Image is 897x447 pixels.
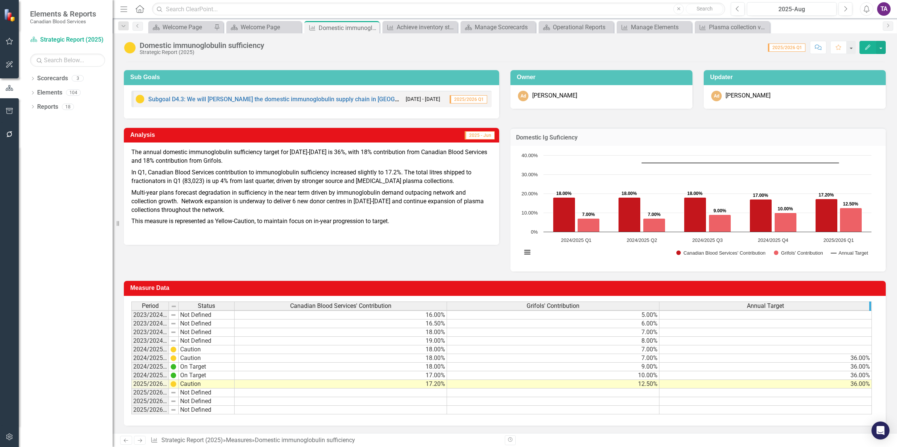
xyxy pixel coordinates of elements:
[179,354,235,363] td: Caution
[30,36,105,44] a: Strategic Report (2025)
[179,363,235,371] td: On Target
[747,2,837,16] button: 2025-Aug
[518,151,875,264] svg: Interactive chart
[179,328,235,337] td: Not Defined
[72,75,84,82] div: 3
[150,22,212,32] a: Welcome Page
[140,41,264,49] div: Domestic immunoglobulin sufficiency
[522,191,538,196] text: 20.00%
[831,250,868,256] button: Show Annual Target
[37,88,62,97] a: Elements
[518,91,528,101] div: Ad
[235,319,447,328] td: 16.50%
[170,355,176,361] img: Yx0AAAAASUVORK5CYII=
[576,162,840,165] g: Annual Target, series 3 of 3. Line with 5 data points.
[406,96,440,103] small: [DATE] - [DATE]
[553,198,838,232] g: Canadian Blood Services' Contribution, series 1 of 3. Bar series with 5 bars.
[522,153,538,158] text: 40.00%
[522,247,532,257] button: View chart menu, Chart
[659,363,872,371] td: 36.00%
[516,134,880,141] h3: Domestic Ig Suficiency
[131,310,169,319] td: 2023/2024 Q1
[619,22,690,32] a: Manage Elements
[171,303,177,309] img: 8DAGhfEEPCf229AAAAAElFTkSuQmCC
[840,208,862,232] path: 2025/2026 Q1, 12.5. Grifols' Contribution.
[226,436,252,444] a: Measures
[235,337,447,345] td: 19.00%
[179,337,235,345] td: Not Defined
[631,22,690,32] div: Manage Elements
[750,199,772,232] path: 2024/2025 Q4, 17. Canadian Blood Services' Contribution.
[235,380,447,388] td: 17.20%
[522,172,538,177] text: 30.00%
[131,328,169,337] td: 2023/2024 Q3
[131,187,492,216] p: Multi-year plans forecast degradation in sufficiency in the near term driven by immunoglobulin de...
[131,167,492,187] p: In Q1, Canadian Blood Services contribution to immunoglobulin sufficiency increased slightly to 1...
[447,328,659,337] td: 7.00%
[725,91,771,100] div: [PERSON_NAME]
[131,363,169,371] td: 2024/2025 Q3
[683,250,766,256] text: Canadian Blood Services' Contribution
[3,8,17,22] img: ClearPoint Strategy
[462,22,534,32] a: Manage Scorecards
[179,310,235,319] td: Not Defined
[241,22,300,32] div: Welcome Page
[135,94,144,103] img: Caution
[131,216,492,227] p: This measure is represented as Yellow-Caution, to maintain focus on in-year progression to target.
[235,363,447,371] td: 18.00%
[684,198,706,232] path: 2024/2025 Q3, 18. Canadian Blood Services' Contribution.
[778,206,793,211] text: 10.00%
[319,23,378,33] div: Domestic immunoglobulin sufficiency
[179,406,235,414] td: Not Defined
[686,4,723,14] button: Search
[692,237,722,243] text: 2024/2025 Q3
[871,421,889,439] div: Open Intercom Messenger
[753,193,768,198] text: 17.00%
[447,345,659,354] td: 7.00%
[235,328,447,337] td: 18.00%
[131,371,169,380] td: 2024/2025 Q4
[648,212,661,217] text: 7.00%
[561,237,591,243] text: 2024/2025 Q1
[163,22,212,32] div: Welcome Page
[30,9,96,18] span: Elements & Reports
[131,337,169,345] td: 2023/2024 Q4
[142,303,159,309] span: Period
[643,219,665,232] path: 2024/2025 Q2, 7. Grifols' Contribution.
[819,192,834,198] text: 17.20%
[582,212,595,217] text: 7.00%
[255,436,355,444] div: Domestic immunoglobulin sufficiency
[37,74,68,83] a: Scorecards
[198,303,215,309] span: Status
[816,199,838,232] path: 2025/2026 Q1, 17.2. Canadian Blood Services' Contribution.
[151,436,499,445] div: » »
[170,346,176,352] img: Yx0AAAAASUVORK5CYII=
[531,229,538,235] text: 0%
[235,310,447,319] td: 16.00%
[627,237,657,243] text: 2024/2025 Q2
[131,319,169,328] td: 2023/2024 Q2
[447,337,659,345] td: 8.00%
[447,380,659,388] td: 12.50%
[775,213,797,232] path: 2024/2025 Q4, 10. Grifols' Contribution.
[131,397,169,406] td: 2025/2026 Q3
[659,371,872,380] td: 36.00%
[235,354,447,363] td: 18.00%
[697,6,713,12] span: Search
[290,303,391,309] span: Canadian Blood Services' Contribution
[659,354,872,363] td: 36.00%
[30,54,105,67] input: Search Below...
[131,380,169,388] td: 2025/2026 Q1
[130,285,882,291] h3: Measure Data
[148,96,437,103] a: Subgoal D4.3: We will [PERSON_NAME] the domestic immunoglobulin supply chain in [GEOGRAPHIC_DATA].
[447,354,659,363] td: 7.00%
[131,388,169,397] td: 2025/2026 Q2
[161,436,223,444] a: Strategic Report (2025)
[676,250,766,256] button: Show Canadian Blood Services' Contribution
[687,191,703,196] text: 18.00%
[877,2,891,16] button: TA
[450,95,487,103] span: 2025/2026 Q1
[170,312,176,318] img: 8DAGhfEEPCf229AAAAAElFTkSuQmCC
[447,371,659,380] td: 10.00%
